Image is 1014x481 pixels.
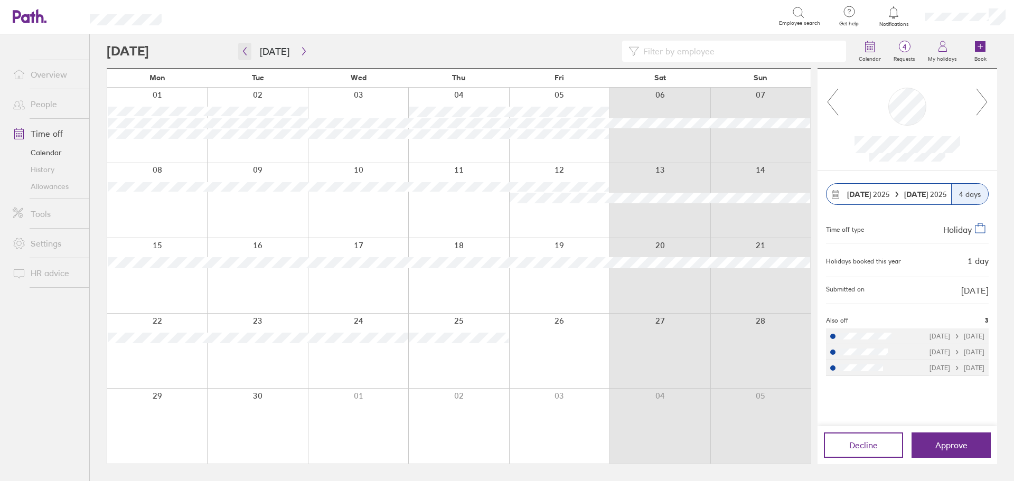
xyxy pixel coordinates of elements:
span: Tue [252,73,264,82]
span: 2025 [847,190,890,199]
span: Wed [351,73,367,82]
label: My holidays [922,53,963,62]
span: [DATE] [961,286,989,295]
div: [DATE] [DATE] [929,348,984,356]
button: Decline [824,432,903,458]
a: 4Requests [887,34,922,68]
span: Holiday [943,224,972,235]
strong: [DATE] [904,190,930,199]
div: 4 days [951,184,988,204]
a: Book [963,34,997,68]
span: Decline [849,440,878,450]
span: Get help [832,21,866,27]
span: 2025 [904,190,947,199]
strong: [DATE] [847,190,871,199]
div: Search [190,11,217,21]
label: Book [968,53,993,62]
a: Time off [4,123,89,144]
a: People [4,93,89,115]
div: 1 day [968,256,989,266]
button: Approve [912,432,991,458]
span: Notifications [877,21,911,27]
span: Mon [149,73,165,82]
span: Sun [754,73,767,82]
span: Also off [826,317,848,324]
label: Calendar [852,53,887,62]
a: History [4,161,89,178]
a: Calendar [852,34,887,68]
span: Submitted on [826,286,865,295]
div: [DATE] [DATE] [929,364,984,372]
label: Requests [887,53,922,62]
div: Time off type [826,222,864,234]
a: Notifications [877,5,911,27]
div: Holidays booked this year [826,258,901,265]
a: HR advice [4,262,89,284]
a: Settings [4,233,89,254]
span: Employee search [779,20,820,26]
span: Thu [452,73,465,82]
input: Filter by employee [639,41,840,61]
a: Tools [4,203,89,224]
span: Fri [555,73,564,82]
a: Calendar [4,144,89,161]
span: Sat [654,73,666,82]
button: [DATE] [251,43,298,60]
div: [DATE] [DATE] [929,333,984,340]
a: Overview [4,64,89,85]
span: Approve [935,440,968,450]
span: 4 [887,43,922,51]
a: My holidays [922,34,963,68]
a: Allowances [4,178,89,195]
span: 3 [985,317,989,324]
